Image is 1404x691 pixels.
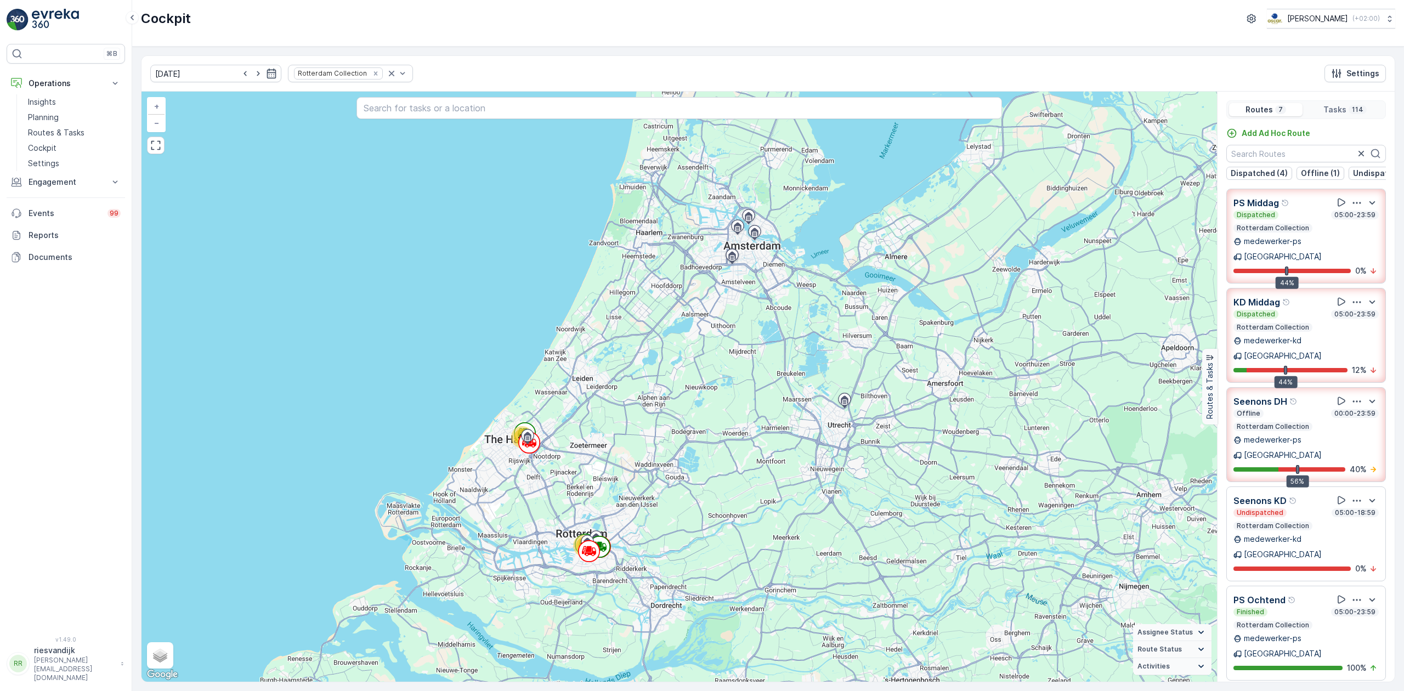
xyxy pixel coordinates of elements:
[1244,335,1301,346] p: medewerker-kd
[1242,128,1310,139] p: Add Ad Hoc Route
[1137,662,1170,671] span: Activities
[1277,105,1284,114] p: 7
[29,252,121,263] p: Documents
[1244,350,1322,361] p: [GEOGRAPHIC_DATA]
[1244,549,1322,560] p: [GEOGRAPHIC_DATA]
[1287,13,1348,24] p: [PERSON_NAME]
[7,171,125,193] button: Engagement
[1244,648,1322,659] p: [GEOGRAPHIC_DATA]
[1236,224,1310,233] p: Rotterdam Collection
[148,98,165,115] a: Zoom In
[1226,167,1292,180] button: Dispatched (4)
[1137,645,1182,654] span: Route Status
[28,127,84,138] p: Routes & Tasks
[1301,168,1340,179] p: Offline (1)
[7,645,125,682] button: RRriesvandijk[PERSON_NAME][EMAIL_ADDRESS][DOMAIN_NAME]
[295,68,369,78] div: Rotterdam Collection
[1233,296,1280,309] p: KD Middag
[1323,104,1346,115] p: Tasks
[34,645,115,656] p: riesvandijk
[1236,608,1265,616] p: Finished
[34,656,115,682] p: [PERSON_NAME][EMAIL_ADDRESS][DOMAIN_NAME]
[28,112,59,123] p: Planning
[511,426,533,448] div: 40
[29,177,103,188] p: Engagement
[1267,13,1283,25] img: basis-logo_rgb2x.png
[154,118,160,127] span: −
[150,65,281,82] input: dd/mm/yyyy
[1286,475,1309,488] div: 56%
[24,125,125,140] a: Routes & Tasks
[148,643,172,667] a: Layers
[1133,624,1211,641] summary: Assignee Status
[1137,628,1193,637] span: Assignee Status
[1133,641,1211,658] summary: Route Status
[1289,496,1298,505] div: Help Tooltip Icon
[1236,621,1310,630] p: Rotterdam Collection
[1236,522,1310,530] p: Rotterdam Collection
[1276,277,1299,289] div: 44%
[1352,14,1380,23] p: ( +02:00 )
[7,246,125,268] a: Documents
[1236,211,1276,219] p: Dispatched
[7,224,125,246] a: Reports
[28,97,56,107] p: Insights
[1236,310,1276,319] p: Dispatched
[1352,365,1367,376] p: 12 %
[1244,534,1301,545] p: medewerker-kd
[29,208,101,219] p: Events
[1244,450,1322,461] p: [GEOGRAPHIC_DATA]
[1351,105,1365,114] p: 114
[29,230,121,241] p: Reports
[1233,395,1287,408] p: Seenons DH
[356,97,1002,119] input: Search for tasks or a location
[1236,508,1284,517] p: Undispatched
[9,655,27,672] div: RR
[32,9,79,31] img: logo_light-DOdMpM7g.png
[1334,508,1377,517] p: 05:00-18:59
[1231,168,1288,179] p: Dispatched (4)
[1297,167,1344,180] button: Offline (1)
[1244,251,1322,262] p: [GEOGRAPHIC_DATA]
[1226,128,1310,139] a: Add Ad Hoc Route
[154,101,159,111] span: +
[7,72,125,94] button: Operations
[1233,593,1286,607] p: PS Ochtend
[29,78,103,89] p: Operations
[1333,310,1377,319] p: 05:00-23:59
[1333,608,1377,616] p: 05:00-23:59
[1282,298,1291,307] div: Help Tooltip Icon
[7,9,29,31] img: logo
[110,209,118,218] p: 99
[7,636,125,643] span: v 1.49.0
[1244,633,1301,644] p: medewerker-ps
[1350,464,1367,475] p: 40 %
[1236,323,1310,332] p: Rotterdam Collection
[1244,236,1301,247] p: medewerker-ps
[7,202,125,224] a: Events99
[1236,409,1261,418] p: Offline
[1246,104,1273,115] p: Routes
[1267,9,1395,29] button: [PERSON_NAME](+02:00)
[1355,563,1367,574] p: 0 %
[144,667,180,682] a: Open this area in Google Maps (opens a new window)
[1333,211,1377,219] p: 05:00-23:59
[1288,596,1297,604] div: Help Tooltip Icon
[24,94,125,110] a: Insights
[1274,376,1297,388] div: 44%
[1233,494,1287,507] p: Seenons KD
[106,49,117,58] p: ⌘B
[144,667,180,682] img: Google
[1233,196,1279,209] p: PS Middag
[1236,422,1310,431] p: Rotterdam Collection
[573,535,595,557] div: 74
[1289,397,1298,406] div: Help Tooltip Icon
[24,140,125,156] a: Cockpit
[1133,658,1211,675] summary: Activities
[148,115,165,131] a: Zoom Out
[1281,199,1290,207] div: Help Tooltip Icon
[1324,65,1386,82] button: Settings
[1333,409,1377,418] p: 00:00-23:59
[1226,145,1386,162] input: Search Routes
[1355,265,1367,276] p: 0 %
